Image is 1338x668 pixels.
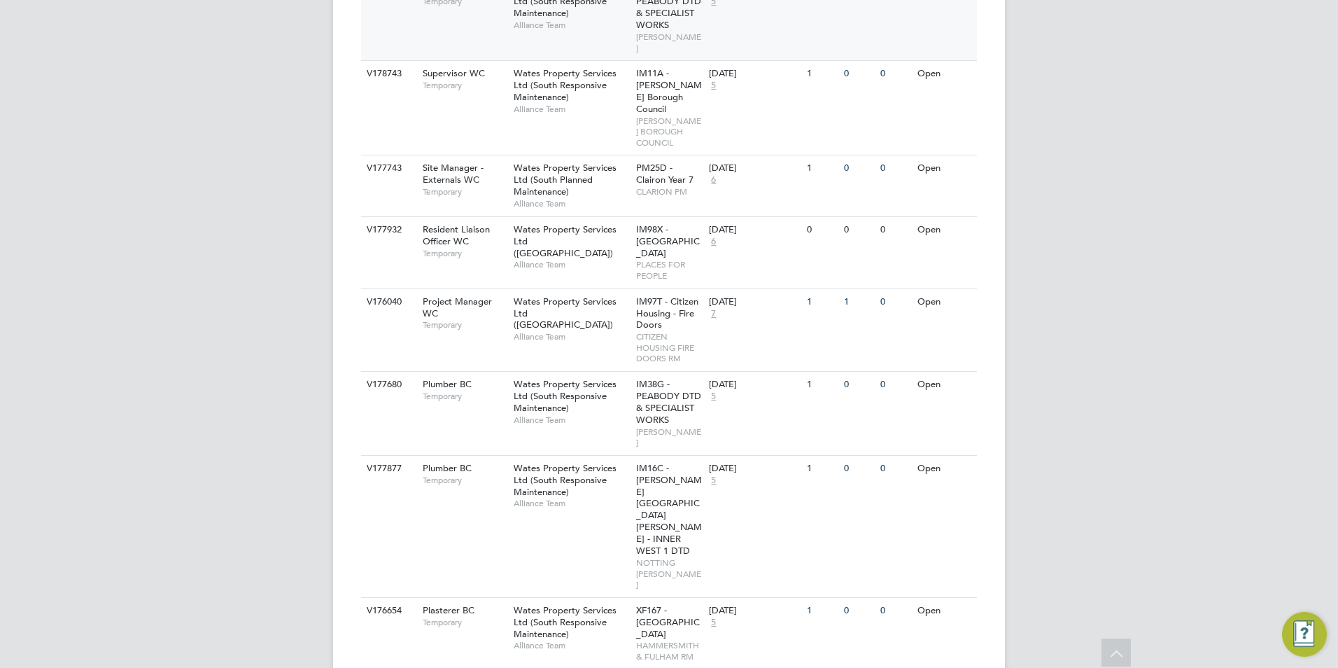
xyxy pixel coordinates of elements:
[636,295,698,331] span: IM97T - Citizen Housing - Fire Doors
[423,475,507,486] span: Temporary
[423,295,492,319] span: Project Manager WC
[914,289,975,315] div: Open
[423,319,507,330] span: Temporary
[423,462,472,474] span: Plumber BC
[914,456,975,482] div: Open
[636,186,703,197] span: CLARION PM
[636,378,701,426] span: IM38G - PEABODY DTD & SPECIALIST WORKS
[514,331,629,342] span: Alliance Team
[1282,612,1327,657] button: Engage Resource Center
[877,456,913,482] div: 0
[709,296,800,308] div: [DATE]
[363,217,412,243] div: V177932
[636,116,703,148] span: [PERSON_NAME] BOROUGH COUNCIL
[840,155,877,181] div: 0
[363,372,412,398] div: V177680
[636,640,703,662] span: HAMMERSMITH & FULHAM RM
[840,372,877,398] div: 0
[709,68,800,80] div: [DATE]
[423,67,485,79] span: Supervisor WC
[914,155,975,181] div: Open
[709,224,800,236] div: [DATE]
[423,223,490,247] span: Resident Liaison Officer WC
[877,289,913,315] div: 0
[423,248,507,259] span: Temporary
[709,605,800,617] div: [DATE]
[803,456,840,482] div: 1
[709,308,718,320] span: 7
[363,456,412,482] div: V177877
[636,223,700,259] span: IM98X - [GEOGRAPHIC_DATA]
[636,426,703,448] span: [PERSON_NAME]
[709,391,718,403] span: 5
[423,162,484,186] span: Site Manager - Externals WC
[803,598,840,624] div: 1
[803,289,840,315] div: 1
[840,289,877,315] div: 1
[423,80,507,91] span: Temporary
[514,498,629,509] span: Alliance Team
[636,462,702,557] span: IM16C - [PERSON_NAME][GEOGRAPHIC_DATA][PERSON_NAME] - INNER WEST 1 DTD
[423,186,507,197] span: Temporary
[514,259,629,270] span: Alliance Team
[514,378,617,414] span: Wates Property Services Ltd (South Responsive Maintenance)
[914,372,975,398] div: Open
[514,198,629,209] span: Alliance Team
[840,61,877,87] div: 0
[514,104,629,115] span: Alliance Team
[636,162,693,186] span: PM25D - Clairon Year 7
[840,598,877,624] div: 0
[709,475,718,487] span: 5
[636,67,702,115] span: IM11A - [PERSON_NAME] Borough Council
[514,162,617,197] span: Wates Property Services Ltd (South Planned Maintenance)
[709,162,800,174] div: [DATE]
[709,80,718,92] span: 5
[877,598,913,624] div: 0
[514,640,629,651] span: Alliance Team
[636,259,703,281] span: PLACES FOR PEOPLE
[363,289,412,315] div: V176040
[514,415,629,426] span: Alliance Team
[877,155,913,181] div: 0
[877,372,913,398] div: 0
[423,391,507,402] span: Temporary
[514,20,629,31] span: Alliance Team
[514,295,617,331] span: Wates Property Services Ltd ([GEOGRAPHIC_DATA])
[423,604,474,616] span: Plasterer BC
[803,61,840,87] div: 1
[914,598,975,624] div: Open
[877,217,913,243] div: 0
[803,217,840,243] div: 0
[636,331,703,364] span: CITIZEN HOUSING FIRE DOORS RM
[636,32,703,53] span: [PERSON_NAME]
[709,617,718,629] span: 5
[514,67,617,103] span: Wates Property Services Ltd (South Responsive Maintenance)
[709,174,718,186] span: 6
[709,379,800,391] div: [DATE]
[803,372,840,398] div: 1
[877,61,913,87] div: 0
[363,598,412,624] div: V176654
[363,61,412,87] div: V178743
[840,217,877,243] div: 0
[423,617,507,628] span: Temporary
[709,463,800,475] div: [DATE]
[709,236,718,248] span: 6
[840,456,877,482] div: 0
[363,155,412,181] div: V177743
[803,155,840,181] div: 1
[514,223,617,259] span: Wates Property Services Ltd ([GEOGRAPHIC_DATA])
[514,462,617,498] span: Wates Property Services Ltd (South Responsive Maintenance)
[914,217,975,243] div: Open
[514,604,617,640] span: Wates Property Services Ltd (South Responsive Maintenance)
[423,378,472,390] span: Plumber BC
[636,557,703,590] span: NOTTING [PERSON_NAME]
[914,61,975,87] div: Open
[636,604,700,640] span: XF167 - [GEOGRAPHIC_DATA]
